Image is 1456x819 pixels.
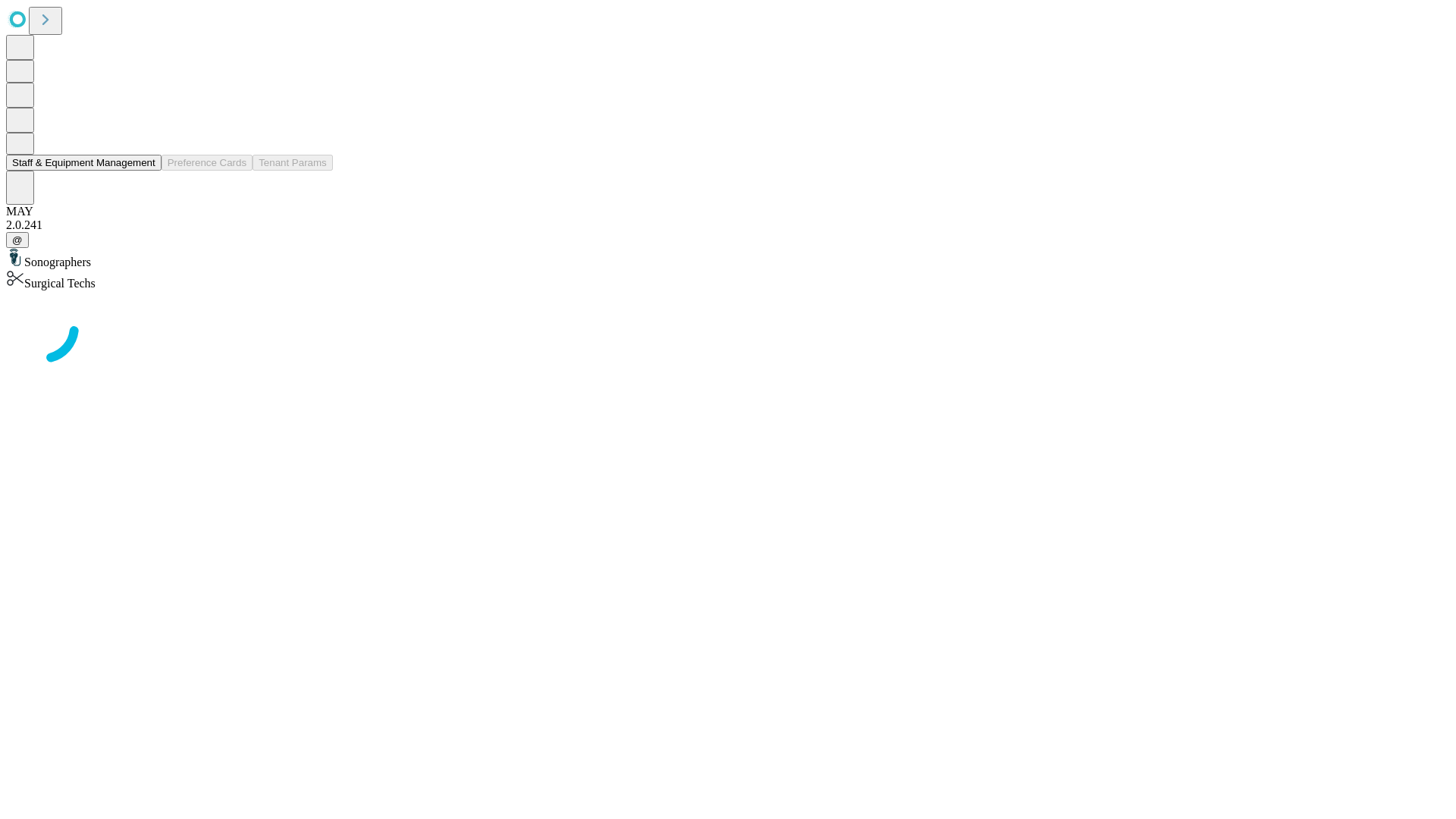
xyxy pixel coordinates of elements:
[162,155,253,171] button: Preference Cards
[6,218,1450,232] div: 2.0.241
[12,234,23,246] span: @
[6,269,1450,290] div: Surgical Techs
[6,155,162,171] button: Staff & Equipment Management
[6,248,1450,269] div: Sonographers
[253,155,333,171] button: Tenant Params
[6,205,1450,218] div: MAY
[6,232,29,248] button: @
